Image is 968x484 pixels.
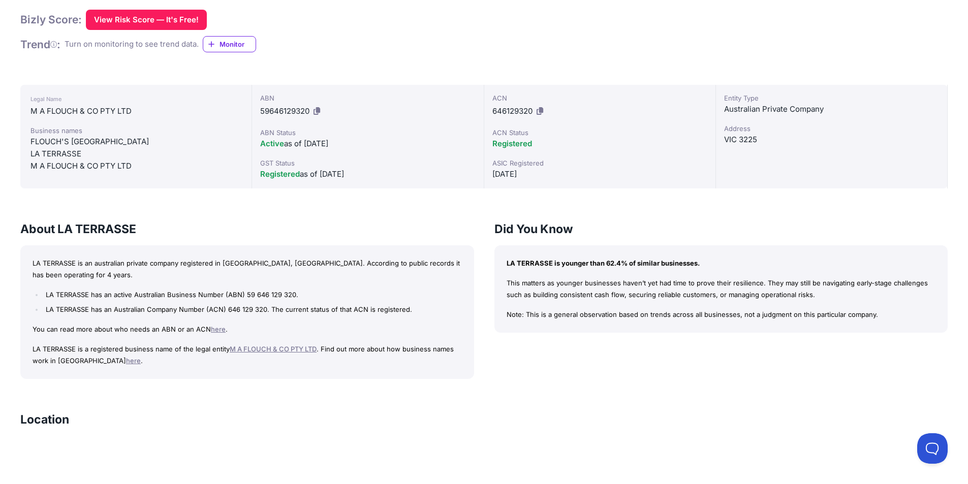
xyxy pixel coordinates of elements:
span: Active [260,139,284,148]
span: 59646129320 [260,106,309,116]
a: M A FLOUCH & CO PTY LTD [230,345,317,353]
div: ACN [492,93,707,103]
p: LA TERRASSE is an australian private company registered in [GEOGRAPHIC_DATA], [GEOGRAPHIC_DATA]. ... [33,257,462,281]
a: Monitor [203,36,256,52]
span: Registered [492,139,532,148]
li: LA TERRASSE has an Australian Company Number (ACN) 646 129 320. The current status of that ACN is... [43,304,461,315]
li: LA TERRASSE has an active Australian Business Number (ABN) 59 646 129 320. [43,289,461,301]
span: 646129320 [492,106,533,116]
div: LA TERRASSE [30,148,241,160]
h1: Trend : [20,38,60,51]
h3: About LA TERRASSE [20,221,474,237]
div: ASIC Registered [492,158,707,168]
h3: Did You Know [494,221,948,237]
iframe: Toggle Customer Support [917,433,948,464]
div: [DATE] [492,168,707,180]
div: M A FLOUCH & CO PTY LTD [30,105,241,117]
div: as of [DATE] [260,138,475,150]
button: View Risk Score — It's Free! [86,10,207,30]
div: Entity Type [724,93,939,103]
div: M A FLOUCH & CO PTY LTD [30,160,241,172]
span: Monitor [220,39,256,49]
div: Turn on monitoring to see trend data. [65,39,199,50]
div: FLOUCH'S [GEOGRAPHIC_DATA] [30,136,241,148]
div: Address [724,123,939,134]
h3: Location [20,411,69,428]
div: as of [DATE] [260,168,475,180]
div: Business names [30,125,241,136]
p: This matters as younger businesses haven’t yet had time to prove their resilience. They may still... [507,277,936,301]
div: VIC 3225 [724,134,939,146]
p: LA TERRASSE is younger than 62.4% of similar businesses. [507,257,936,269]
a: here [211,325,226,333]
div: Australian Private Company [724,103,939,115]
a: here [126,357,141,365]
p: Note: This is a general observation based on trends across all businesses, not a judgment on this... [507,309,936,320]
div: ABN [260,93,475,103]
div: Legal Name [30,93,241,105]
p: LA TERRASSE is a registered business name of the legal entity . Find out more about how business ... [33,343,462,367]
p: You can read more about who needs an ABN or an ACN . [33,324,462,335]
div: ACN Status [492,127,707,138]
span: Registered [260,169,300,179]
div: GST Status [260,158,475,168]
h1: Bizly Score: [20,13,82,26]
div: ABN Status [260,127,475,138]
